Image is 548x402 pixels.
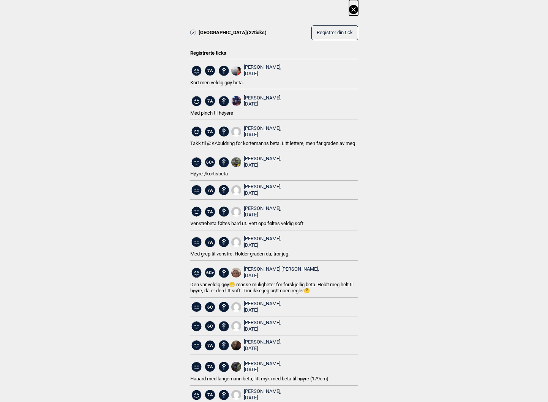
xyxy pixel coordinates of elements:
span: 7A [205,362,215,372]
span: 7A [205,127,215,137]
span: 7A [205,207,215,217]
div: [DATE] [244,326,281,333]
img: User fallback1 [231,185,241,195]
span: Den var veldig gøy😁 masse muligheter for forskjellig beta. Holdt meg helt til høyre, da er den li... [190,282,354,294]
img: 20231019 201310 [231,157,241,167]
span: 7A [205,237,215,247]
div: [DATE] [244,190,281,197]
a: 96237517 3053624591380607 2383231920386342912 n[PERSON_NAME], [DATE] [231,64,281,77]
span: Venstrebeta føltes hard ut. Rett opp føltes veldig soft [190,221,303,226]
div: [PERSON_NAME], [244,320,281,333]
a: DSCF8875[PERSON_NAME], [DATE] [231,95,281,108]
a: User fallback1[PERSON_NAME], [DATE] [231,236,281,249]
div: [PERSON_NAME], [244,205,281,218]
img: User fallback1 [231,321,241,331]
div: [DATE] [244,242,281,249]
div: [PERSON_NAME], [244,301,281,314]
img: 96237517 3053624591380607 2383231920386342912 n [231,66,241,76]
span: Høyre-/kortisbeta [190,171,228,177]
span: Registrer din tick [317,30,353,36]
div: [DATE] [244,273,319,279]
div: [DATE] [244,101,281,107]
div: [PERSON_NAME] [PERSON_NAME], [244,266,319,279]
span: 7A [205,185,215,195]
span: Haaard med langemann beta, litt myk med beta til høyre (179cm) [190,376,328,382]
div: [DATE] [244,345,281,352]
img: A45 D9 E0 B D63 C 4415 9 BDC 14627150 ABEA [231,362,241,372]
a: User fallback1[PERSON_NAME], [DATE] [231,205,281,218]
div: [DATE] [244,162,281,169]
div: [PERSON_NAME], [244,361,281,374]
span: 6C+ [205,268,215,277]
img: User fallback1 [231,207,241,217]
div: [PERSON_NAME], [244,156,281,169]
img: User fallback1 [231,302,241,312]
div: [DATE] [244,367,281,373]
div: [PERSON_NAME], [244,95,281,108]
span: Kort men veldig gøy beta. [190,80,244,85]
span: 6C [205,302,215,312]
img: DSCF8875 [231,96,241,106]
div: [PERSON_NAME], [244,236,281,249]
div: [PERSON_NAME], [244,184,281,197]
img: 1697403765371922971208258831247 [231,268,241,277]
span: Med pinch til høyere [190,110,233,116]
img: User fallback1 [231,237,241,247]
div: [DATE] [244,71,281,77]
span: 6C [205,321,215,331]
div: [PERSON_NAME], [244,64,281,77]
a: A45 D9 E0 B D63 C 4415 9 BDC 14627150 ABEA[PERSON_NAME], [DATE] [231,361,281,374]
span: 7A [205,390,215,400]
div: [PERSON_NAME], [244,388,281,401]
span: 7A [205,341,215,350]
span: [GEOGRAPHIC_DATA] ( 27 ticks) [199,30,267,36]
a: IMG 1500[PERSON_NAME], [DATE] [231,339,281,352]
span: 7A [205,96,215,106]
a: User fallback1[PERSON_NAME], [DATE] [231,301,281,314]
a: User fallback1[PERSON_NAME], [DATE] [231,125,281,138]
div: [DATE] [244,132,281,138]
a: 20231019 201310[PERSON_NAME], [DATE] [231,156,281,169]
div: [PERSON_NAME], [244,125,281,138]
a: User fallback1[PERSON_NAME], [DATE] [231,320,281,333]
span: Med grep til venstre. Holder graden da, tror jeg. [190,251,289,257]
img: User fallback1 [231,390,241,400]
div: [PERSON_NAME], [244,339,281,352]
div: Registrerte ticks [190,45,358,57]
button: Registrer din tick [311,25,358,40]
img: IMG 1500 [231,341,241,350]
a: User fallback1[PERSON_NAME], [DATE] [231,388,281,401]
span: 7A [205,66,215,76]
div: [DATE] [244,212,281,218]
span: Takk til @KAbuldring for kortemanns beta. Litt lettere, men får graden av meg [190,140,355,146]
a: User fallback1[PERSON_NAME], [DATE] [231,184,281,197]
div: [DATE] [244,307,281,314]
span: 6C+ [205,157,215,167]
a: 1697403765371922971208258831247[PERSON_NAME] [PERSON_NAME], [DATE] [231,266,319,279]
img: User fallback1 [231,127,241,137]
div: [DATE] [244,395,281,401]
